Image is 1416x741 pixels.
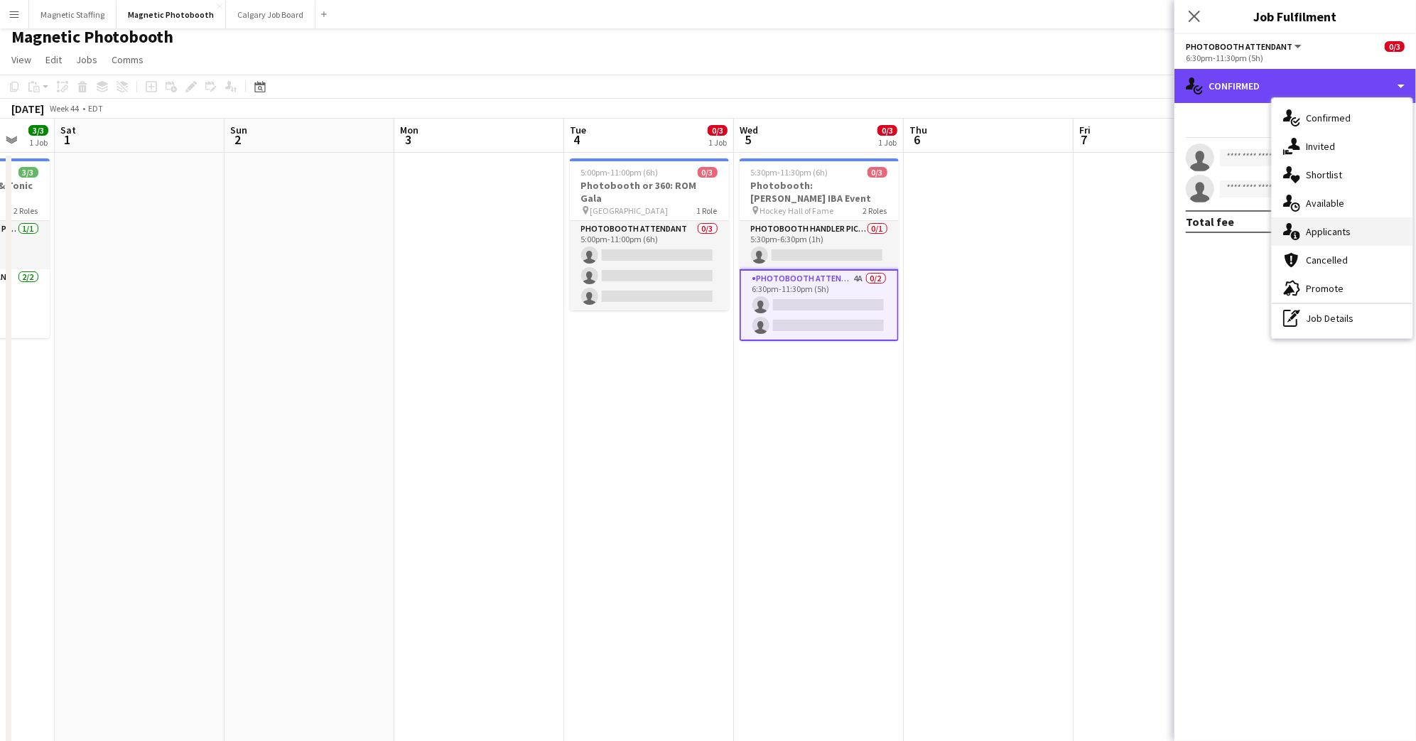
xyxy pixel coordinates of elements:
div: EDT [88,103,103,114]
span: Edit [45,53,62,66]
span: Photobooth Attendant [1186,41,1292,52]
button: Magnetic Staffing [29,1,117,28]
app-card-role: Photobooth Attendant0/35:00pm-11:00pm (6h) [570,221,729,310]
button: Magnetic Photobooth [117,1,226,28]
h3: Photobooth: [PERSON_NAME] IBA Event [740,179,899,205]
div: Confirmed [1174,69,1416,103]
app-card-role: Photobooth Handler Pick-Up/Drop-Off0/15:30pm-6:30pm (1h) [740,221,899,269]
a: Edit [40,50,67,69]
span: Applicants [1306,225,1351,238]
span: Tue [570,124,586,136]
span: 2 Roles [14,205,38,216]
span: 3/3 [28,125,48,136]
div: 1 Job [708,137,727,148]
span: 1 Role [697,205,718,216]
span: Comms [112,53,144,66]
span: 2 Roles [863,205,887,216]
span: Jobs [76,53,97,66]
h1: Magnetic Photobooth [11,26,173,48]
app-job-card: 5:00pm-11:00pm (6h)0/3Photobooth or 360: ROM Gala [GEOGRAPHIC_DATA]1 RolePhotobooth Attendant0/35... [570,158,729,310]
span: Shortlist [1306,168,1342,181]
span: View [11,53,31,66]
a: Jobs [70,50,103,69]
app-card-role: Photobooth Attendant4A0/26:30pm-11:30pm (5h) [740,269,899,341]
span: 4 [568,131,586,148]
span: Thu [909,124,927,136]
h3: Photobooth or 360: ROM Gala [570,179,729,205]
button: Calgary Job Board [226,1,315,28]
span: 5 [737,131,758,148]
span: 3 [398,131,418,148]
a: Comms [106,50,149,69]
span: Confirmed [1306,112,1351,124]
span: Hockey Hall of Fame [760,205,834,216]
span: 0/3 [868,167,887,178]
h3: Job Fulfilment [1174,7,1416,26]
span: [GEOGRAPHIC_DATA] [590,205,669,216]
a: View [6,50,37,69]
span: 0/3 [698,167,718,178]
span: 5:00pm-11:00pm (6h) [581,167,659,178]
span: Available [1306,197,1344,210]
span: 1 [58,131,76,148]
span: Wed [740,124,758,136]
span: 0/3 [877,125,897,136]
span: 7 [1077,131,1091,148]
span: Mon [400,124,418,136]
span: Promote [1306,282,1344,295]
span: 0/3 [1385,41,1405,52]
span: 2 [228,131,247,148]
div: 1 Job [878,137,897,148]
div: 1 Job [29,137,48,148]
button: Photobooth Attendant [1186,41,1304,52]
span: Sat [60,124,76,136]
span: Cancelled [1306,254,1348,266]
div: Total fee [1186,215,1234,229]
div: [DATE] [11,102,44,116]
span: 6 [907,131,927,148]
span: 5:30pm-11:30pm (6h) [751,167,828,178]
span: 3/3 [18,167,38,178]
span: 0/3 [708,125,728,136]
span: Invited [1306,140,1335,153]
div: Job Details [1272,304,1412,332]
app-job-card: 5:30pm-11:30pm (6h)0/3Photobooth: [PERSON_NAME] IBA Event Hockey Hall of Fame2 RolesPhotobooth Ha... [740,158,899,341]
span: Sun [230,124,247,136]
span: Fri [1079,124,1091,136]
span: Week 44 [47,103,82,114]
div: 6:30pm-11:30pm (5h) [1186,53,1405,63]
